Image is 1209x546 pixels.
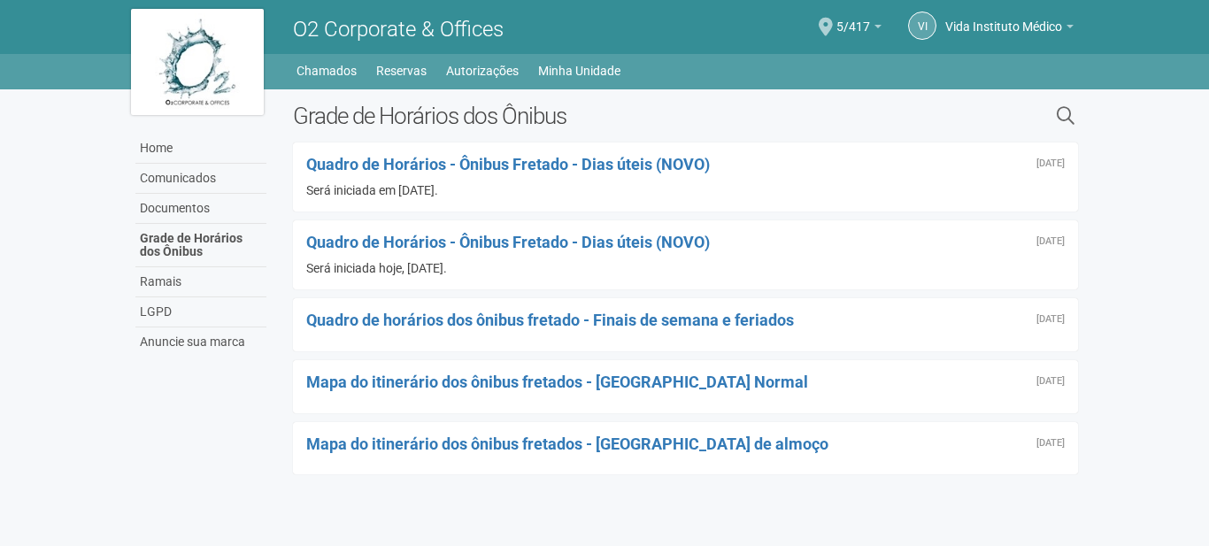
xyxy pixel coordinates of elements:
div: Sexta-feira, 24 de janeiro de 2025 às 19:36 [1036,158,1065,169]
img: logo.jpg [131,9,264,115]
h2: Grade de Horários dos Ônibus [293,103,874,129]
a: Anuncie sua marca [135,327,266,357]
div: Sexta-feira, 23 de outubro de 2020 às 16:53 [1036,438,1065,449]
a: Vida Instituto Médico [945,22,1074,36]
a: 5/417 [836,22,882,36]
div: Será iniciada em [DATE]. [306,182,1065,198]
span: Vida Instituto Médico [945,3,1062,34]
a: Chamados [296,58,357,83]
div: Segunda-feira, 13 de maio de 2024 às 11:08 [1036,236,1065,247]
span: 5/417 [836,3,870,34]
a: Quadro de Horários - Ônibus Fretado - Dias úteis (NOVO) [306,155,710,173]
a: Minha Unidade [538,58,620,83]
a: Quadro de Horários - Ônibus Fretado - Dias úteis (NOVO) [306,233,710,251]
div: Será iniciada hoje, [DATE]. [306,260,1065,276]
a: Autorizações [446,58,519,83]
a: Home [135,134,266,164]
a: LGPD [135,297,266,327]
a: VI [908,12,936,40]
a: Grade de Horários dos Ônibus [135,224,266,267]
a: Quadro de horários dos ônibus fretado - Finais de semana e feriados [306,311,794,329]
a: Mapa do itinerário dos ônibus fretados - [GEOGRAPHIC_DATA] Normal [306,373,808,391]
div: Sexta-feira, 23 de outubro de 2020 às 16:55 [1036,314,1065,325]
a: Comunicados [135,164,266,194]
span: O2 Corporate & Offices [293,17,504,42]
a: Reservas [376,58,427,83]
a: Documentos [135,194,266,224]
a: Mapa do itinerário dos ônibus fretados - [GEOGRAPHIC_DATA] de almoço [306,434,828,453]
a: Ramais [135,267,266,297]
div: Sexta-feira, 23 de outubro de 2020 às 16:54 [1036,376,1065,387]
